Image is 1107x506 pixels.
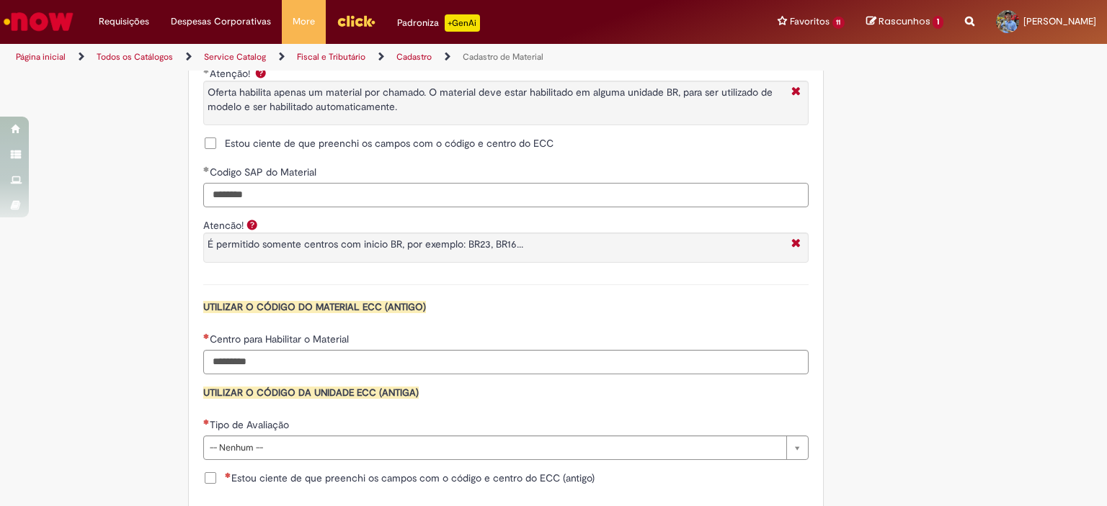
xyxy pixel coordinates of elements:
span: Estou ciente de que preenchi os campos com o código e centro do ECC (antigo) [225,471,595,485]
img: ServiceNow [1,7,76,36]
span: Codigo SAP do Material [210,166,319,179]
div: Padroniza [397,14,480,32]
a: Rascunhos [866,15,943,29]
span: More [293,14,315,29]
a: Fiscal e Tributário [297,51,365,63]
span: Necessários [203,333,210,339]
img: click_logo_yellow_360x200.png [337,10,375,32]
input: Centro para Habilitar o Material [203,350,809,374]
span: Estou ciente de que preenchi os campos com o código e centro do ECC [225,136,553,150]
span: Obrigatório Preenchido [203,68,210,73]
span: UTILIZAR O CÓDIGO DA UNIDADE ECC (ANTIGA) [203,387,419,399]
span: Atenção! [210,67,253,80]
span: Favoritos [790,14,830,29]
span: Ajuda para Atenção! [252,67,270,78]
i: Fechar More information Por question_aten_o [788,85,804,100]
p: Oferta habilita apenas um material por chamado. O material deve estar habilitado em alguma unidad... [208,85,784,114]
span: Obrigatório Preenchido [203,166,210,172]
span: 11 [832,17,845,29]
span: Despesas Corporativas [171,14,271,29]
span: Tipo de Avaliação [210,418,292,431]
span: Necessários [203,419,210,425]
a: Cadastro de Material [463,51,543,63]
span: Centro para Habilitar o Material [210,333,352,345]
span: [PERSON_NAME] [1023,15,1096,27]
p: É permitido somente centros com inicio BR, por exemplo: BR23, BR16... [208,237,784,251]
i: Fechar More information Por question_atencao [788,237,804,252]
p: +GenAi [445,14,480,32]
span: Requisições [99,14,149,29]
a: Cadastro [396,51,432,63]
span: Ajuda para Atencão! [244,219,261,230]
span: UTILIZAR O CÓDIGO DO MATERIAL ECC (ANTIGO) [203,301,426,313]
span: Rascunhos [879,14,930,28]
span: -- Nenhum -- [210,436,779,459]
input: Codigo SAP do Material [203,183,809,207]
span: 1 [933,16,943,29]
ul: Trilhas de página [11,44,727,71]
span: Necessários [225,472,231,478]
label: Atencão! [203,219,244,232]
a: Service Catalog [204,51,266,63]
a: Todos os Catálogos [97,51,173,63]
a: Página inicial [16,51,66,63]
